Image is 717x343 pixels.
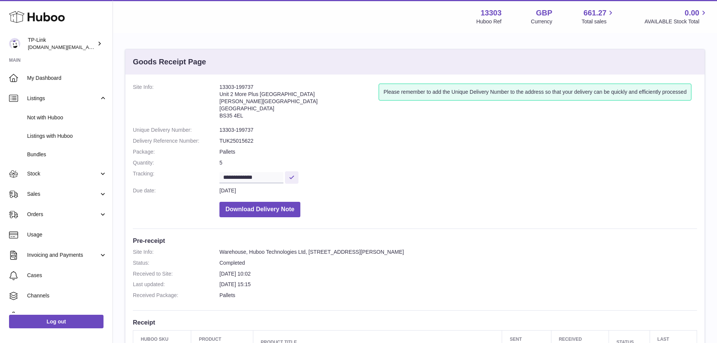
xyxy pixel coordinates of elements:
dd: [DATE] 10:02 [219,270,697,277]
span: Cases [27,272,107,279]
span: Invoicing and Payments [27,252,99,259]
span: 0.00 [685,8,699,18]
img: purchase.uk@tp-link.com [9,38,20,49]
span: Not with Huboo [27,114,107,121]
dd: Pallets [219,292,697,299]
span: 661.27 [583,8,606,18]
dt: Received to Site: [133,270,219,277]
dt: Last updated: [133,281,219,288]
span: Settings [27,313,107,320]
dt: Received Package: [133,292,219,299]
span: Listings with Huboo [27,133,107,140]
dd: [DATE] 15:15 [219,281,697,288]
a: 0.00 AVAILABLE Stock Total [644,8,708,25]
span: Listings [27,95,99,102]
h3: Pre-receipt [133,236,697,245]
address: 13303-199737 Unit 2 More Plus [GEOGRAPHIC_DATA] [PERSON_NAME][GEOGRAPHIC_DATA] [GEOGRAPHIC_DATA] ... [219,84,379,123]
dt: Tracking: [133,170,219,183]
span: Usage [27,231,107,238]
dd: 5 [219,159,697,166]
dd: Warehouse, Huboo Technologies Ltd, [STREET_ADDRESS][PERSON_NAME] [219,248,697,256]
dt: Status: [133,259,219,267]
dd: Pallets [219,148,697,155]
span: Orders [27,211,99,218]
strong: 13303 [481,8,502,18]
dt: Site Info: [133,248,219,256]
strong: GBP [536,8,552,18]
span: AVAILABLE Stock Total [644,18,708,25]
div: Please remember to add the Unique Delivery Number to the address so that your delivery can be qui... [379,84,691,101]
dd: TUK25015622 [219,137,697,145]
a: 661.27 Total sales [582,8,615,25]
span: Total sales [582,18,615,25]
span: [DOMAIN_NAME][EMAIL_ADDRESS][DOMAIN_NAME] [28,44,150,50]
dt: Due date: [133,187,219,194]
dt: Unique Delivery Number: [133,127,219,134]
h3: Receipt [133,318,697,326]
span: Bundles [27,151,107,158]
dt: Site Info: [133,84,219,123]
div: Currency [531,18,553,25]
button: Download Delivery Note [219,202,300,217]
dd: 13303-199737 [219,127,697,134]
dt: Package: [133,148,219,155]
dd: Completed [219,259,697,267]
span: Stock [27,170,99,177]
span: Channels [27,292,107,299]
div: Huboo Ref [476,18,502,25]
dt: Delivery Reference Number: [133,137,219,145]
h3: Goods Receipt Page [133,57,206,67]
dd: [DATE] [219,187,697,194]
dt: Quantity: [133,159,219,166]
div: TP-Link [28,37,96,51]
span: My Dashboard [27,75,107,82]
a: Log out [9,315,104,328]
span: Sales [27,191,99,198]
